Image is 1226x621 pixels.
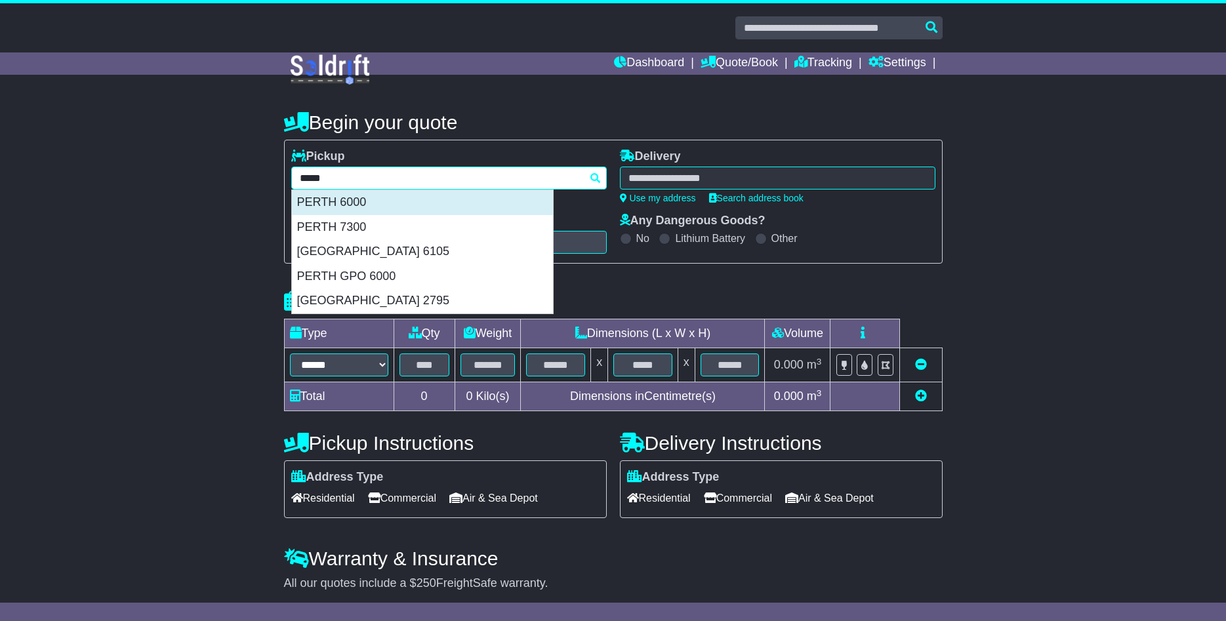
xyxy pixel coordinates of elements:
label: Address Type [627,470,720,485]
td: Kilo(s) [455,382,521,411]
label: Other [771,232,798,245]
a: Dashboard [614,52,684,75]
div: PERTH GPO 6000 [292,264,553,289]
span: Residential [291,488,355,508]
span: 0.000 [774,390,804,403]
h4: Pickup Instructions [284,432,607,454]
sup: 3 [817,388,822,398]
label: Pickup [291,150,345,164]
label: No [636,232,649,245]
label: Any Dangerous Goods? [620,214,766,228]
label: Delivery [620,150,681,164]
span: Air & Sea Depot [449,488,538,508]
h4: Delivery Instructions [620,432,943,454]
td: Total [284,382,394,411]
a: Remove this item [915,358,927,371]
div: All our quotes include a $ FreightSafe warranty. [284,576,943,591]
td: Dimensions (L x W x H) [521,319,765,348]
div: [GEOGRAPHIC_DATA] 2795 [292,289,553,313]
div: PERTH 7300 [292,215,553,240]
a: Add new item [915,390,927,403]
td: Volume [765,319,830,348]
typeahead: Please provide city [291,167,607,190]
a: Use my address [620,193,696,203]
a: Search address book [709,193,804,203]
div: PERTH 6000 [292,190,553,215]
a: Quote/Book [701,52,778,75]
a: Settings [868,52,926,75]
td: Qty [394,319,455,348]
span: m [807,390,822,403]
span: Commercial [704,488,772,508]
span: 250 [417,576,436,590]
h4: Package details | [284,290,449,312]
span: m [807,358,822,371]
span: 0.000 [774,358,804,371]
h4: Warranty & Insurance [284,548,943,569]
span: Air & Sea Depot [785,488,874,508]
sup: 3 [817,357,822,367]
a: Tracking [794,52,852,75]
div: [GEOGRAPHIC_DATA] 6105 [292,239,553,264]
td: Dimensions in Centimetre(s) [521,382,765,411]
td: Type [284,319,394,348]
td: Weight [455,319,521,348]
span: 0 [466,390,472,403]
label: Address Type [291,470,384,485]
label: Lithium Battery [675,232,745,245]
h4: Begin your quote [284,111,943,133]
td: 0 [394,382,455,411]
span: Residential [627,488,691,508]
td: x [678,348,695,382]
td: x [591,348,608,382]
span: Commercial [368,488,436,508]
